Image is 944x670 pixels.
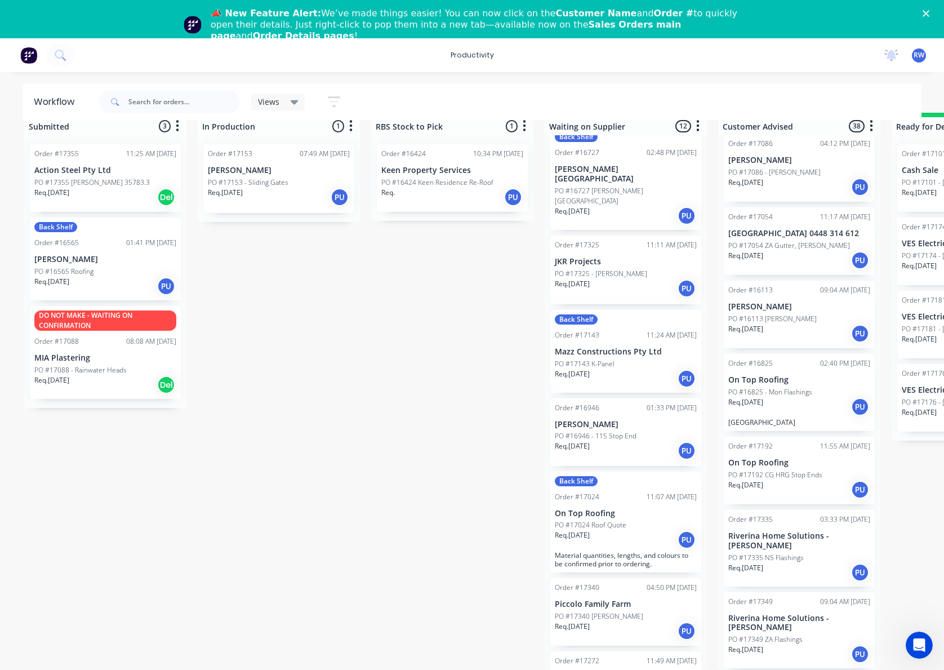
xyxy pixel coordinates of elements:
[851,398,869,416] div: PU
[34,365,127,375] p: PO #17088 - Rainwater Heads
[923,10,934,17] div: Close
[550,236,701,304] div: Order #1732511:11 AM [DATE]JKR ProjectsPO #17325 - [PERSON_NAME]Req.[DATE]PU
[724,510,875,587] div: Order #1733503:33 PM [DATE]Riverina Home Solutions - [PERSON_NAME]PO #17335 NS FlashingsReq.[DATE]PU
[381,149,426,159] div: Order #16424
[728,531,870,551] p: Riverina Home Solutions - [PERSON_NAME]
[377,144,528,212] div: Order #1642410:34 PM [DATE]Keen Property ServicesPO #16424 Keen Residence Re-RoofReq.PU
[34,166,176,175] p: Action Steel Pty Ltd
[555,186,697,206] p: PO #16727 [PERSON_NAME][GEOGRAPHIC_DATA]
[126,149,176,159] div: 11:25 AM [DATE]
[211,19,681,41] b: Sales Orders main page
[34,353,176,363] p: MIA Plastering
[300,149,350,159] div: 07:49 AM [DATE]
[381,166,523,175] p: Keen Property Services
[724,281,875,348] div: Order #1611309:04 AM [DATE][PERSON_NAME]PO #16113 [PERSON_NAME]Req.[DATE]PU
[157,277,175,295] div: PU
[550,472,701,573] div: Back ShelfOrder #1702411:07 AM [DATE]On Top RoofingPO #17024 Roof QuoteReq.[DATE]PUMaterial quant...
[555,611,643,622] p: PO #17340 [PERSON_NAME]
[555,431,636,441] p: PO #16946 - 115 Stop End
[906,632,933,659] iframe: Intercom live chat
[555,369,590,379] p: Req. [DATE]
[678,279,696,298] div: PU
[208,149,252,159] div: Order #17153
[728,156,870,165] p: [PERSON_NAME]
[820,285,870,295] div: 09:04 AM [DATE]
[157,376,175,394] div: Del
[728,458,870,468] p: On Top Roofing
[555,359,615,369] p: PO #17143 K-Panel
[208,178,288,188] p: PO #17153 - Sliding Gates
[678,622,696,640] div: PU
[647,240,697,250] div: 11:11 AM [DATE]
[728,302,870,312] p: [PERSON_NAME]
[555,420,697,429] p: [PERSON_NAME]
[902,188,937,198] p: Req. [DATE]
[820,597,870,607] div: 09:04 AM [DATE]
[555,403,599,413] div: Order #16946
[211,8,742,42] div: We’ve made things easier! You can now click on the and to quickly open their details. Just right-...
[555,583,599,593] div: Order #17340
[30,218,181,300] div: Back ShelfOrder #1656501:41 PM [DATE][PERSON_NAME]PO #16565 RoofingReq.[DATE]PU
[34,267,93,277] p: PO #16565 Roofing
[445,47,500,64] div: productivity
[555,206,590,216] p: Req. [DATE]
[728,514,773,525] div: Order #17335
[555,269,647,279] p: PO #17325 - [PERSON_NAME]
[728,563,763,573] p: Req. [DATE]
[211,8,321,19] b: 📣 New Feature Alert:
[728,470,822,480] p: PO #17192 CG HRG Stop Ends
[728,441,773,451] div: Order #17192
[550,398,701,466] div: Order #1694601:33 PM [DATE][PERSON_NAME]PO #16946 - 115 Stop EndReq.[DATE]PU
[728,358,773,369] div: Order #16825
[724,354,875,431] div: Order #1682502:40 PM [DATE]On Top RoofingPO #16825 - Mon FlashingsReq.[DATE]PU[GEOGRAPHIC_DATA]
[728,314,817,324] p: PO #16113 [PERSON_NAME]
[724,437,875,504] div: Order #1719211:55 AM [DATE]On Top RoofingPO #17192 CG HRG Stop EndsReq.[DATE]PU
[550,310,701,393] div: Back ShelfOrder #1714311:24 AM [DATE]Mazz Constructions Pty LtdPO #17143 K-PanelReq.[DATE]PU
[902,334,937,344] p: Req. [DATE]
[555,132,598,142] div: Back Shelf
[728,614,870,633] p: Riverina Home Solutions - [PERSON_NAME]
[34,188,69,198] p: Req. [DATE]
[647,148,697,158] div: 02:48 PM [DATE]
[126,336,176,347] div: 08:08 AM [DATE]
[555,347,697,357] p: Mazz Constructions Pty Ltd
[728,597,773,607] div: Order #17349
[902,407,937,418] p: Req. [DATE]
[555,509,697,518] p: On Top Roofing
[34,178,150,188] p: PO #17355 [PERSON_NAME] 35783.3
[203,144,354,213] div: Order #1715307:49 AM [DATE][PERSON_NAME]PO #17153 - Sliding GatesReq.[DATE]PU
[555,148,599,158] div: Order #16727
[30,144,181,212] div: Order #1735511:25 AM [DATE]Action Steel Pty LtdPO #17355 [PERSON_NAME] 35783.3Req.[DATE]Del
[851,481,869,499] div: PU
[34,222,77,232] div: Back Shelf
[555,441,590,451] p: Req. [DATE]
[728,397,763,407] p: Req. [DATE]
[820,358,870,369] div: 02:40 PM [DATE]
[381,178,493,188] p: PO #16424 Keen Residence Re-Roof
[555,600,697,609] p: Piccolo Family Farm
[851,178,869,196] div: PU
[728,241,850,251] p: PO #17054 ZA Gutter, [PERSON_NAME]
[851,645,869,663] div: PU
[555,257,697,267] p: JKR Projects
[820,139,870,149] div: 04:12 PM [DATE]
[157,188,175,206] div: Del
[555,165,697,184] p: [PERSON_NAME][GEOGRAPHIC_DATA]
[128,91,240,113] input: Search for orders...
[728,285,773,295] div: Order #16113
[550,127,701,230] div: Back ShelfOrder #1672702:48 PM [DATE][PERSON_NAME][GEOGRAPHIC_DATA]PO #16727 [PERSON_NAME][GEOGRA...
[724,592,875,669] div: Order #1734909:04 AM [DATE]Riverina Home Solutions - [PERSON_NAME]PO #17349 ZA FlashingsReq.[DATE]PU
[728,229,870,238] p: [GEOGRAPHIC_DATA] 0448 314 612
[728,387,812,397] p: PO #16825 - Mon Flashings
[728,178,763,188] p: Req. [DATE]
[728,553,804,563] p: PO #17335 NS Flashings
[820,514,870,525] div: 03:33 PM [DATE]
[647,656,697,666] div: 11:49 AM [DATE]
[331,188,349,206] div: PU
[724,134,875,202] div: Order #1708604:12 PM [DATE][PERSON_NAME]PO #17086 - [PERSON_NAME]Req.[DATE]PU
[555,476,598,486] div: Back Shelf
[678,442,696,460] div: PU
[208,166,350,175] p: [PERSON_NAME]
[728,251,763,261] p: Req. [DATE]
[555,279,590,289] p: Req. [DATE]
